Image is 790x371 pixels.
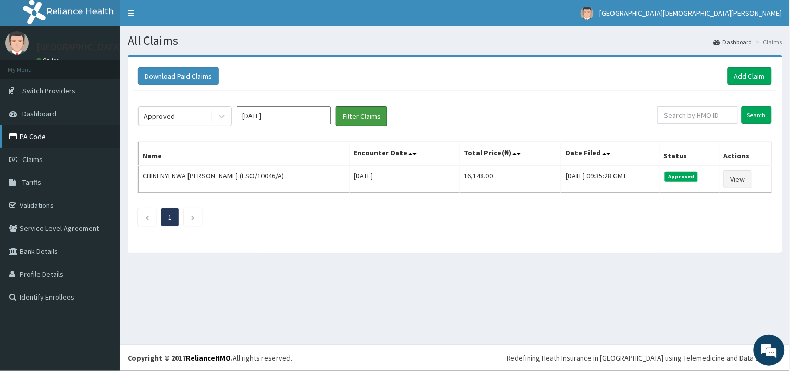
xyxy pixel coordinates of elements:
span: Switch Providers [22,86,76,95]
td: [DATE] [349,166,459,193]
footer: All rights reserved. [120,344,790,371]
td: [DATE] 09:35:28 GMT [561,166,660,193]
img: User Image [581,7,594,20]
th: Actions [719,142,771,166]
span: Claims [22,155,43,164]
span: [GEOGRAPHIC_DATA][DEMOGRAPHIC_DATA][PERSON_NAME] [600,8,782,18]
span: Tariffs [22,178,41,187]
a: View [724,170,752,188]
th: Total Price(₦) [459,142,561,166]
a: Page 1 is your current page [168,213,172,222]
a: Next page [191,213,195,222]
h1: All Claims [128,34,782,47]
li: Claims [754,38,782,46]
button: Filter Claims [336,106,387,126]
td: 16,148.00 [459,166,561,193]
input: Select Month and Year [237,106,331,125]
img: User Image [5,31,29,55]
span: Approved [665,172,698,181]
a: Previous page [145,213,149,222]
a: Online [36,57,61,64]
div: Redefining Heath Insurance in [GEOGRAPHIC_DATA] using Telemedicine and Data Science! [507,353,782,363]
span: Dashboard [22,109,56,118]
button: Download Paid Claims [138,67,219,85]
th: Status [660,142,720,166]
a: RelianceHMO [186,353,231,363]
td: CHINENYENWA [PERSON_NAME] (FSO/10046/A) [139,166,350,193]
p: [GEOGRAPHIC_DATA][DEMOGRAPHIC_DATA][PERSON_NAME] [36,42,283,52]
strong: Copyright © 2017 . [128,353,233,363]
div: Approved [144,111,175,121]
th: Name [139,142,350,166]
a: Dashboard [714,38,753,46]
th: Date Filed [561,142,660,166]
input: Search by HMO ID [658,106,738,124]
input: Search [742,106,772,124]
th: Encounter Date [349,142,459,166]
a: Add Claim [728,67,772,85]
